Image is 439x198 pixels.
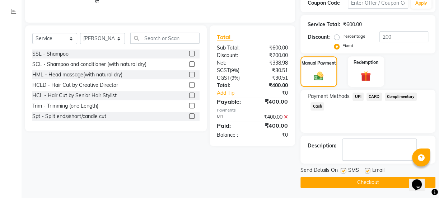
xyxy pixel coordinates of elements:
[211,44,252,52] div: Sub Total:
[311,71,326,82] img: _cash.svg
[211,67,252,74] div: ( )
[217,75,230,81] span: CGST
[217,67,230,74] span: SGST
[211,89,259,97] a: Add Tip
[32,81,118,89] div: HCLD - Hair Cut by Creative Director
[342,42,353,49] label: Fixed
[310,102,324,110] span: Cash
[211,74,252,82] div: ( )
[217,33,233,41] span: Total
[358,70,374,82] img: _gift.svg
[32,113,106,120] div: Spt - Split ends/short/candle cut
[308,142,336,150] div: Description:
[130,33,200,44] input: Search or Scan
[252,74,293,82] div: ₹30.51
[232,75,238,81] span: 9%
[259,89,293,97] div: ₹0
[211,59,252,67] div: Net:
[211,52,252,59] div: Discount:
[352,93,364,101] span: UPI
[409,169,432,191] iframe: chat widget
[354,59,378,66] label: Redemption
[252,67,293,74] div: ₹30.51
[32,102,98,110] div: Trim - Trimming (one Length)
[211,97,252,106] div: Payable:
[211,82,252,89] div: Total:
[231,67,238,73] span: 9%
[385,93,417,101] span: Complimentary
[252,59,293,67] div: ₹338.98
[252,113,293,121] div: ₹400.00
[252,131,293,139] div: ₹0
[252,44,293,52] div: ₹600.00
[211,131,252,139] div: Balance :
[32,61,146,68] div: SCL - Shampoo and conditioner (with natural dry)
[211,113,252,121] div: UPI
[342,33,365,39] label: Percentage
[252,52,293,59] div: ₹200.00
[300,177,435,188] button: Checkout
[32,92,117,99] div: HCL - Hair Cut by Senior Hair Stylist
[308,21,340,28] div: Service Total:
[308,93,350,100] span: Payment Methods
[308,33,330,41] div: Discount:
[32,50,69,58] div: SSL - Shampoo
[366,93,382,101] span: CARD
[217,107,288,113] div: Payments
[348,166,359,175] span: SMS
[252,97,293,106] div: ₹400.00
[372,166,384,175] span: Email
[32,71,122,79] div: HML - Head massage(with natural dry)
[300,166,338,175] span: Send Details On
[252,121,293,130] div: ₹400.00
[302,60,336,66] label: Manual Payment
[343,21,362,28] div: ₹600.00
[211,121,252,130] div: Paid:
[252,82,293,89] div: ₹400.00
